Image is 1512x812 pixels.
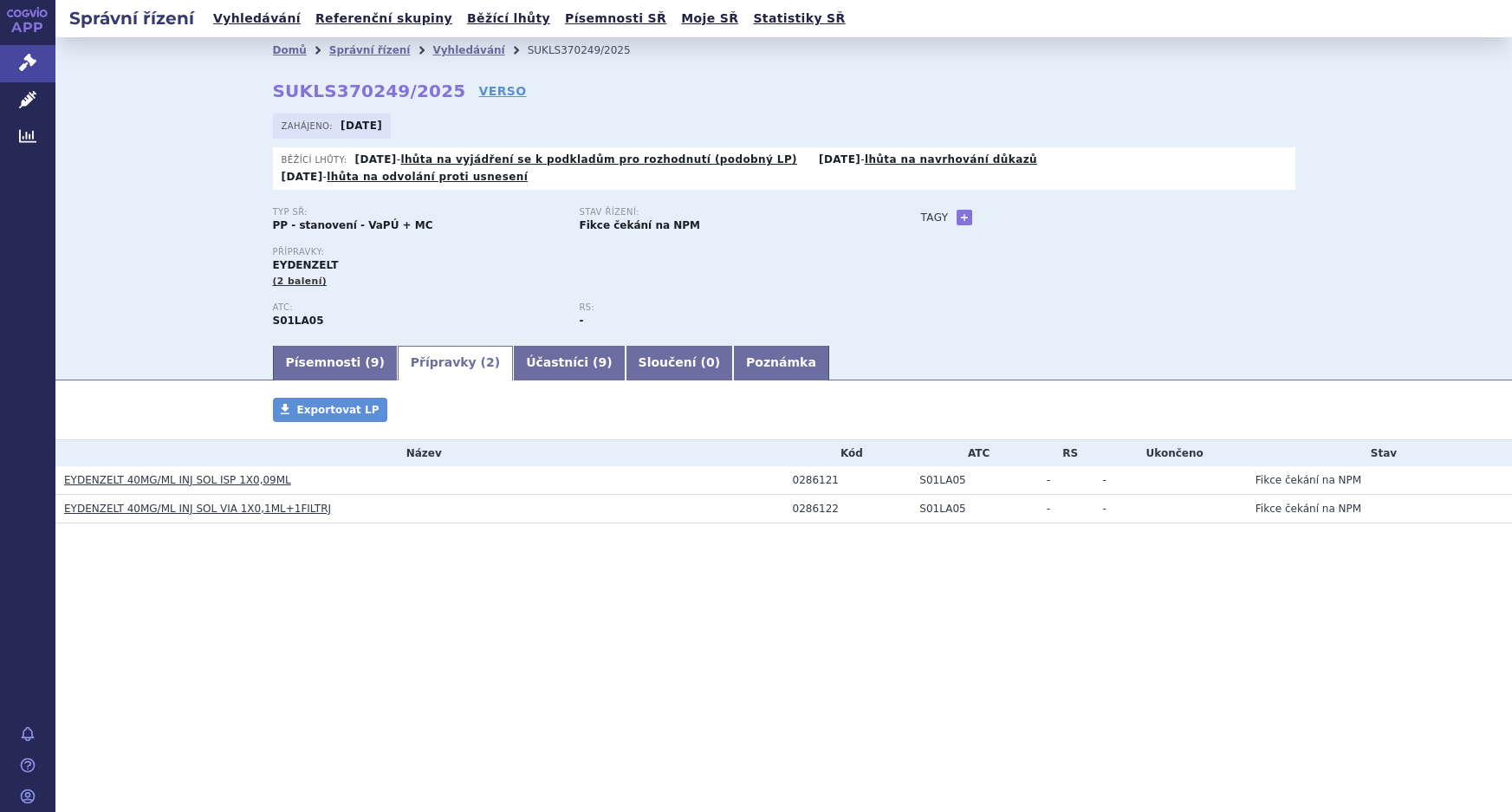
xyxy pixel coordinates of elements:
[1102,503,1106,515] span: -
[1247,440,1512,466] th: Stav
[400,153,797,166] a: lhůta na vyjádření se k podkladům pro rozhodnutí (podobný LP)
[371,355,380,369] span: 9
[329,44,411,56] a: Správní řízení
[297,404,380,416] span: Exportovat LP
[819,153,1037,166] p: -
[273,259,339,271] span: EYDENZELT
[1247,466,1512,495] td: Fikce čekání na NPM
[55,6,208,30] h2: Správní řízení
[1093,440,1246,466] th: Ukončeno
[478,82,526,100] a: VERSO
[273,247,886,257] p: Přípravky:
[911,466,1038,495] td: AFLIBERCEPT
[273,276,328,287] span: (2 balení)
[208,7,306,30] a: Vyhledávání
[793,474,912,486] div: 0286121
[560,7,672,30] a: Písemnosti SŘ
[64,503,331,515] a: EYDENZELT 40MG/ML INJ SOL VIA 1X0,1ML+1FILTRJ
[273,315,324,327] strong: AFLIBERCEPT
[784,440,912,466] th: Kód
[748,7,850,30] a: Statistiky SŘ
[462,7,555,30] a: Běžící lhůty
[341,120,382,132] strong: [DATE]
[327,171,528,183] a: lhůta na odvolání proti usnesení
[580,315,584,327] strong: -
[580,219,700,231] strong: Fikce čekání na NPM
[819,153,860,166] strong: [DATE]
[676,7,743,30] a: Moje SŘ
[580,302,869,313] p: RS:
[1047,503,1050,515] span: -
[1247,494,1512,523] td: Fikce čekání na NPM
[528,37,653,63] li: SUKLS370249/2025
[273,44,307,56] a: Domů
[355,153,397,166] strong: [DATE]
[598,355,607,369] span: 9
[706,355,715,369] span: 0
[1102,474,1106,486] span: -
[486,355,495,369] span: 2
[957,210,972,225] a: +
[273,81,466,101] strong: SUKLS370249/2025
[282,119,336,133] span: Zahájeno:
[432,44,504,56] a: Vyhledávání
[273,398,388,422] a: Exportovat LP
[911,494,1038,523] td: AFLIBERCEPT
[273,346,398,380] a: Písemnosti (9)
[733,346,829,380] a: Poznámka
[64,474,291,486] a: EYDENZELT 40MG/ML INJ SOL ISP 1X0,09ML
[282,153,351,166] span: Běžící lhůty:
[355,153,797,166] p: -
[398,346,513,380] a: Přípravky (2)
[273,219,433,231] strong: PP - stanovení - VaPÚ + MC
[1047,474,1050,486] span: -
[911,440,1038,466] th: ATC
[55,440,784,466] th: Název
[273,302,562,313] p: ATC:
[310,7,457,30] a: Referenční skupiny
[626,346,733,380] a: Sloučení (0)
[273,207,562,218] p: Typ SŘ:
[282,170,529,184] p: -
[865,153,1037,166] a: lhůta na navrhování důkazů
[513,346,625,380] a: Účastníci (9)
[793,503,912,515] div: 0286122
[1038,440,1094,466] th: RS
[282,171,323,183] strong: [DATE]
[580,207,869,218] p: Stav řízení:
[921,207,949,228] h3: Tagy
